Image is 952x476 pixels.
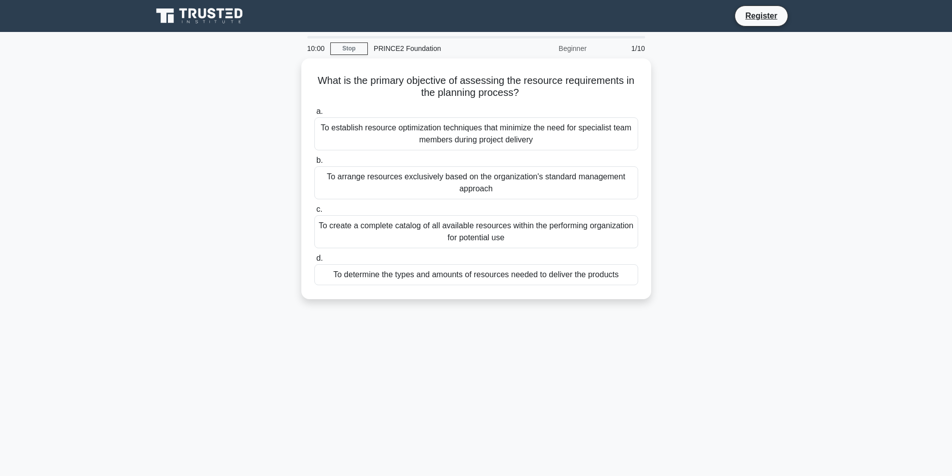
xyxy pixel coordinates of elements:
span: b. [316,156,323,164]
h5: What is the primary objective of assessing the resource requirements in the planning process? [313,74,639,99]
a: Stop [330,42,368,55]
div: 10:00 [301,38,330,58]
div: To establish resource optimization techniques that minimize the need for specialist team members ... [314,117,638,150]
div: PRINCE2 Foundation [368,38,505,58]
div: 1/10 [593,38,651,58]
span: d. [316,254,323,262]
div: To determine the types and amounts of resources needed to deliver the products [314,264,638,285]
div: Beginner [505,38,593,58]
div: To arrange resources exclusively based on the organization's standard management approach [314,166,638,199]
a: Register [739,9,783,22]
div: To create a complete catalog of all available resources within the performing organization for po... [314,215,638,248]
span: c. [316,205,322,213]
span: a. [316,107,323,115]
